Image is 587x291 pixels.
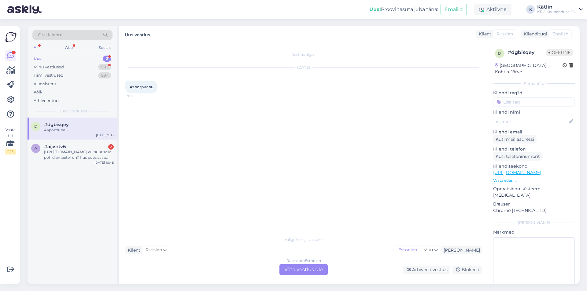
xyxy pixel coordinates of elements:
[552,31,568,37] span: English
[493,201,575,207] p: Brauser
[32,44,39,52] div: All
[96,133,114,137] div: [DATE] 9:03
[493,81,575,86] div: Kliendi info
[476,31,491,37] div: Klient
[493,109,575,115] p: Kliendi nimi
[130,85,153,89] span: Аэрогрилль
[369,6,381,12] b: Uus!
[38,32,62,38] span: Otsi kliente
[58,108,87,114] span: Uued vestlused
[497,31,513,37] span: Russian
[395,246,420,255] div: Estonian
[34,72,64,78] div: Tiimi vestlused
[108,144,114,150] div: 2
[103,56,111,62] div: 2
[441,4,467,15] button: Emailid
[44,144,66,149] span: #aijvhtv6
[35,146,37,151] span: a
[34,89,42,95] div: Kõik
[127,94,150,98] span: 9:03
[63,44,74,52] div: Web
[493,152,542,161] div: Küsi telefoninumbrit
[493,163,575,169] p: Klienditeekond
[286,258,321,264] div: Russian to Estonian
[5,31,17,43] img: Askly Logo
[125,52,482,57] div: Vestlus algas
[495,62,563,75] div: [GEOGRAPHIC_DATA], Kohtla-Järve
[125,30,150,38] label: Uus vestlus
[493,135,537,144] div: Küsi meiliaadressi
[546,49,573,56] span: Offline
[34,81,56,87] div: AI Assistent
[493,220,575,225] div: [PERSON_NAME]
[441,247,480,253] div: [PERSON_NAME]
[98,72,111,78] div: 99+
[44,127,114,133] div: Аэрогрилль
[279,264,328,275] div: Võta vestlus üle
[493,146,575,152] p: Kliendi telefon
[125,65,482,70] div: [DATE]
[493,186,575,192] p: Operatsioonisüsteem
[493,90,575,96] p: Kliendi tag'id
[493,129,575,135] p: Kliendi email
[5,149,16,155] div: 2 / 3
[423,247,433,253] span: Muu
[537,5,583,14] a: KätlinKPG Kaubanduse OÜ
[5,127,16,155] div: Vaata siia
[493,97,575,107] input: Lisa tag
[508,49,546,56] div: # dgbisqey
[521,31,547,37] div: Klienditugi
[537,9,577,14] div: KPG Kaubanduse OÜ
[537,5,577,9] div: Kätlin
[493,170,541,175] a: [URL][DOMAIN_NAME]
[98,44,113,52] div: Socials
[493,207,575,214] p: Chrome [TECHNICAL_ID]
[34,124,37,129] span: d
[369,6,438,13] div: Proovi tasuta juba täna:
[493,229,575,235] p: Märkmed
[44,149,114,160] div: [URL][DOMAIN_NAME] kui suur selle poti diameeter on? Kus poes saab näidisega tutvuda?
[125,247,140,253] div: Klient
[493,192,575,198] p: [MEDICAL_DATA]
[44,122,69,127] span: #dgbisqey
[34,98,59,104] div: Arhiveeritud
[125,237,482,242] div: Valige keel ja vastake
[526,5,535,14] div: K
[146,247,162,253] span: Russian
[493,178,575,183] p: Vaata edasi ...
[94,160,114,165] div: [DATE] 10:48
[34,64,64,70] div: Minu vestlused
[493,118,568,125] input: Lisa nimi
[498,51,501,56] span: d
[34,56,42,62] div: Uus
[474,4,511,15] div: Aktiivne
[403,266,450,274] div: Arhiveeri vestlus
[98,64,111,70] div: 99+
[452,266,482,274] div: Blokeeri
